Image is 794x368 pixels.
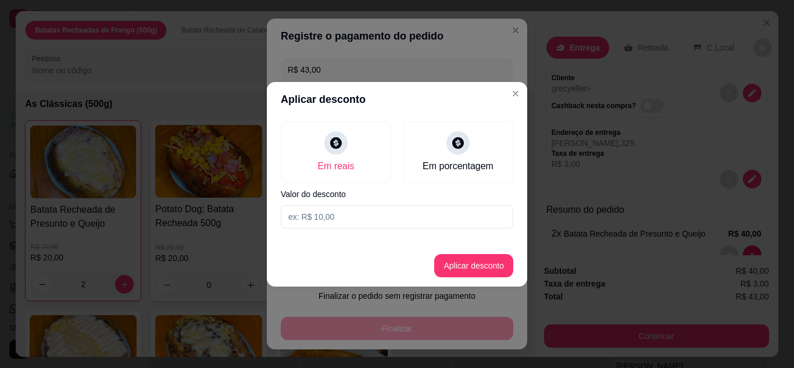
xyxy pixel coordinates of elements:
div: Em reais [317,159,354,173]
header: Aplicar desconto [267,82,527,117]
button: Aplicar desconto [434,254,513,277]
label: Valor do desconto [281,190,513,198]
div: Em porcentagem [423,159,493,173]
input: Valor do desconto [281,205,513,228]
button: Close [506,84,525,103]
